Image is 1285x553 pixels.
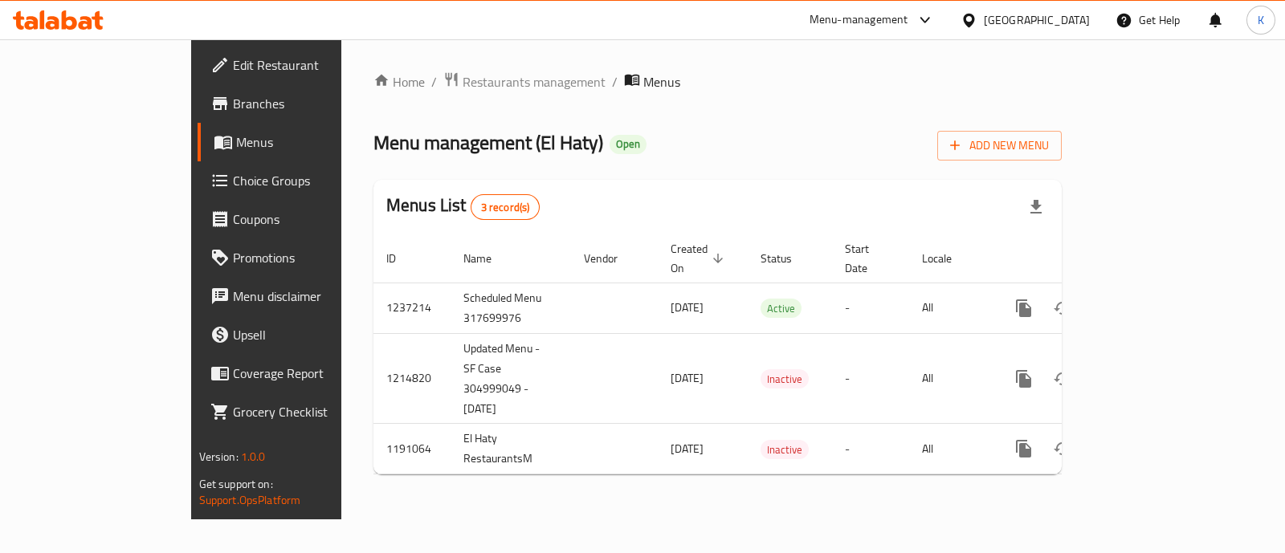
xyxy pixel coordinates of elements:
span: Promotions [233,248,393,267]
a: Grocery Checklist [198,392,406,431]
span: Status [761,249,813,268]
span: Upsell [233,325,393,344]
button: more [1005,289,1043,327]
span: [DATE] [671,297,704,318]
div: Export file [1017,188,1055,226]
th: Actions [992,234,1172,283]
span: Open [610,137,647,151]
div: Inactive [761,369,809,388]
table: enhanced table [373,234,1172,475]
span: Menu management ( El Haty ) [373,124,603,161]
span: Branches [233,94,393,113]
div: Total records count [471,194,541,220]
a: Branches [198,84,406,123]
div: [GEOGRAPHIC_DATA] [984,11,1090,29]
span: Edit Restaurant [233,55,393,75]
span: Inactive [761,370,809,388]
span: Created On [671,239,728,278]
nav: breadcrumb [373,71,1062,92]
span: Menus [236,132,393,152]
a: Restaurants management [443,71,606,92]
a: Menu disclaimer [198,277,406,315]
button: more [1005,429,1043,468]
div: Active [761,299,802,318]
a: Coverage Report [198,354,406,392]
h2: Menus List [386,193,540,220]
li: / [431,72,437,91]
td: - [832,424,909,474]
a: Support.OpsPlatform [199,490,301,510]
span: Inactive [761,441,809,459]
button: Change Status [1043,360,1082,398]
button: Change Status [1043,289,1082,327]
td: All [909,283,992,333]
span: Choice Groups [233,171,393,190]
span: Menus [643,72,680,91]
td: 1191064 [373,424,451,474]
span: Restaurants management [463,72,606,91]
li: / [612,72,618,91]
button: Change Status [1043,429,1082,468]
span: Coupons [233,209,393,229]
span: Add New Menu [950,136,1049,156]
a: Coupons [198,200,406,238]
div: Open [610,135,647,154]
span: Start Date [845,239,890,278]
span: Get support on: [199,474,273,494]
div: Menu-management [810,10,908,30]
span: Vendor [584,249,638,268]
span: 1.0.0 [241,446,266,467]
td: - [832,333,909,424]
span: Version: [199,446,239,467]
td: All [909,424,992,474]
a: Menus [198,123,406,161]
td: Updated Menu - SF Case 304999049 - [DATE] [451,333,571,424]
a: Upsell [198,315,406,354]
td: 1214820 [373,333,451,424]
button: more [1005,360,1043,398]
td: El Haty RestaurantsM [451,424,571,474]
span: Coverage Report [233,364,393,383]
span: [DATE] [671,368,704,388]
span: Locale [922,249,973,268]
a: Promotions [198,238,406,277]
td: - [832,283,909,333]
button: Add New Menu [937,131,1062,161]
span: Active [761,299,802,318]
td: 1237214 [373,283,451,333]
div: Inactive [761,440,809,459]
span: Grocery Checklist [233,402,393,421]
span: [DATE] [671,438,704,459]
td: Scheduled Menu 317699976 [451,283,571,333]
a: Choice Groups [198,161,406,200]
span: 3 record(s) [471,200,540,215]
span: Name [463,249,512,268]
span: Menu disclaimer [233,287,393,306]
a: Edit Restaurant [198,46,406,84]
span: K [1258,11,1264,29]
span: ID [386,249,417,268]
td: All [909,333,992,424]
